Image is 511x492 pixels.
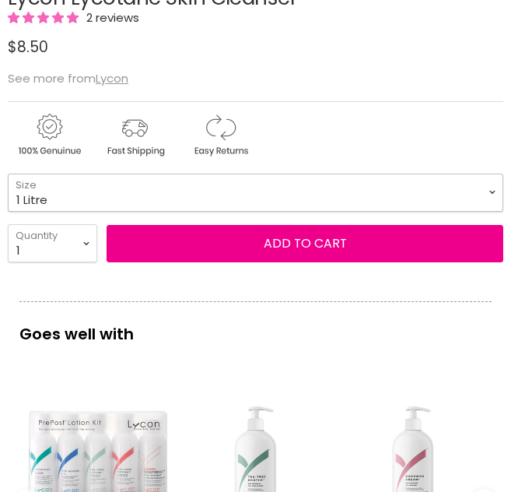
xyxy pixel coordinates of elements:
[93,111,176,159] img: shipping.gif
[8,111,90,159] img: genuine.gif
[96,70,128,86] a: Lycon
[8,70,128,86] span: See more from
[179,111,261,159] img: returns.gif
[8,224,97,262] select: Quantity
[8,37,48,58] span: $8.50
[82,9,139,26] span: 2 reviews
[264,234,347,252] span: Add to cart
[8,9,82,26] span: 5.00 stars
[107,225,503,262] button: Add to cart
[19,301,492,351] p: Goes well with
